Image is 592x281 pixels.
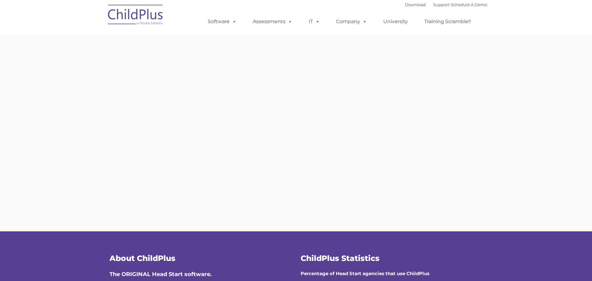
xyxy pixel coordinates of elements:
[418,15,477,28] a: Training Scramble!!
[109,271,212,278] span: The ORIGINAL Head Start software.
[109,254,175,263] span: About ChildPlus
[405,2,426,7] a: Download
[377,15,414,28] a: University
[105,0,166,31] img: ChildPlus by Procare Solutions
[301,254,380,263] span: ChildPlus Statistics
[405,2,487,7] font: |
[433,2,450,7] a: Support
[247,15,298,28] a: Assessments
[302,15,326,28] a: IT
[202,15,243,28] a: Software
[451,2,487,7] a: Schedule A Demo
[330,15,373,28] a: Company
[301,271,430,276] strong: Percentage of Head Start agencies that use ChildPlus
